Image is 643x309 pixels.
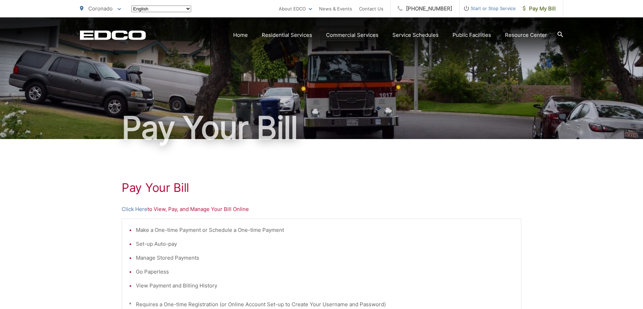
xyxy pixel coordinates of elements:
[131,6,191,12] select: Select a language
[136,226,514,234] li: Make a One-time Payment or Schedule a One-time Payment
[122,205,521,213] p: to View, Pay, and Manage Your Bill Online
[122,205,147,213] a: Click Here
[129,300,514,309] p: * Requires a One-time Registration (or Online Account Set-up to Create Your Username and Password)
[122,181,521,195] h1: Pay Your Bill
[319,5,352,13] a: News & Events
[233,31,248,39] a: Home
[523,5,556,13] span: Pay My Bill
[326,31,379,39] a: Commercial Services
[80,30,146,40] a: EDCD logo. Return to the homepage.
[80,111,563,145] h1: Pay Your Bill
[136,254,514,262] li: Manage Stored Payments
[359,5,383,13] a: Contact Us
[279,5,312,13] a: About EDCO
[136,268,514,276] li: Go Paperless
[136,240,514,248] li: Set-up Auto-pay
[88,5,113,12] span: Coronado
[136,282,514,290] li: View Payment and Billing History
[505,31,547,39] a: Resource Center
[262,31,312,39] a: Residential Services
[392,31,439,39] a: Service Schedules
[453,31,491,39] a: Public Facilities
